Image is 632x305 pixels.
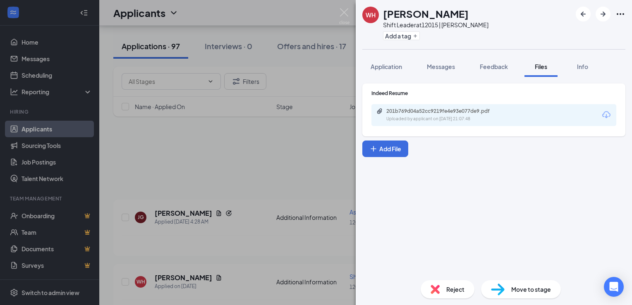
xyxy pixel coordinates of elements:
[576,7,591,21] button: ArrowLeftNew
[446,285,464,294] span: Reject
[369,145,378,153] svg: Plus
[480,63,508,70] span: Feedback
[413,33,418,38] svg: Plus
[427,63,455,70] span: Messages
[386,116,510,122] div: Uploaded by applicant on [DATE] 21:07:48
[376,108,383,114] svg: Paperclip
[371,63,402,70] span: Application
[578,9,588,19] svg: ArrowLeftNew
[596,7,610,21] button: ArrowRight
[604,277,624,297] div: Open Intercom Messenger
[535,63,547,70] span: Files
[598,9,608,19] svg: ArrowRight
[383,31,420,40] button: PlusAdd a tag
[615,9,625,19] svg: Ellipses
[386,108,502,114] div: 201b769d04a52cc9219fe4e93e077de9.pdf
[383,7,469,21] h1: [PERSON_NAME]
[511,285,551,294] span: Move to stage
[383,21,488,29] div: Shift Leader at 12015 | [PERSON_NAME]
[376,108,510,122] a: Paperclip201b769d04a52cc9219fe4e93e077de9.pdfUploaded by applicant on [DATE] 21:07:48
[577,63,588,70] span: Info
[371,90,616,97] div: Indeed Resume
[366,11,376,19] div: WH
[362,141,408,157] button: Add FilePlus
[601,110,611,120] svg: Download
